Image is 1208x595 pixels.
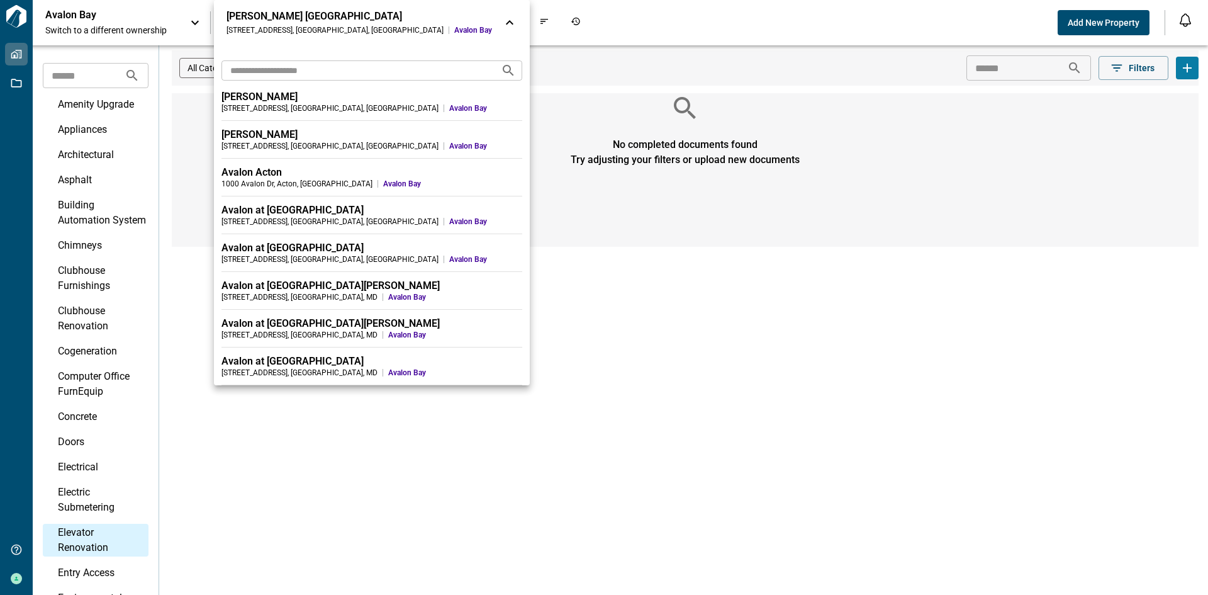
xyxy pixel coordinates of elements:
span: Avalon Bay [388,330,522,340]
div: [PERSON_NAME] [221,128,522,141]
div: Avalon at [GEOGRAPHIC_DATA][PERSON_NAME] [221,280,522,292]
span: Avalon Bay [449,254,522,264]
div: [STREET_ADDRESS] , [GEOGRAPHIC_DATA] , [GEOGRAPHIC_DATA] [221,103,439,113]
div: Avalon at [GEOGRAPHIC_DATA][PERSON_NAME] [221,317,522,330]
span: Avalon Bay [449,103,522,113]
div: Avalon at [GEOGRAPHIC_DATA] [221,355,522,368]
button: Search projects [496,58,521,83]
span: Avalon Bay [449,141,522,151]
div: [STREET_ADDRESS] , [GEOGRAPHIC_DATA] , MD [221,292,377,302]
span: Avalon Bay [454,25,492,35]
div: [STREET_ADDRESS] , [GEOGRAPHIC_DATA] , [GEOGRAPHIC_DATA] [226,25,444,35]
div: 1000 Avalon Dr , Acton , [GEOGRAPHIC_DATA] [221,179,372,189]
div: Avalon at [GEOGRAPHIC_DATA] [221,242,522,254]
span: Avalon Bay [449,217,522,227]
div: [STREET_ADDRESS] , [GEOGRAPHIC_DATA] , [GEOGRAPHIC_DATA] [221,141,439,151]
div: [STREET_ADDRESS] , [GEOGRAPHIC_DATA] , [GEOGRAPHIC_DATA] [221,217,439,227]
span: Avalon Bay [388,368,522,378]
div: [PERSON_NAME] [221,91,522,103]
span: Avalon Bay [383,179,522,189]
div: Avalon Acton [221,166,522,179]
div: Avalon at [GEOGRAPHIC_DATA] [221,204,522,217]
div: [PERSON_NAME] [GEOGRAPHIC_DATA] [226,10,492,23]
div: [STREET_ADDRESS] , [GEOGRAPHIC_DATA] , MD [221,330,377,340]
div: [STREET_ADDRESS] , [GEOGRAPHIC_DATA] , [GEOGRAPHIC_DATA] [221,254,439,264]
div: [STREET_ADDRESS] , [GEOGRAPHIC_DATA] , MD [221,368,377,378]
span: Avalon Bay [388,292,522,302]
